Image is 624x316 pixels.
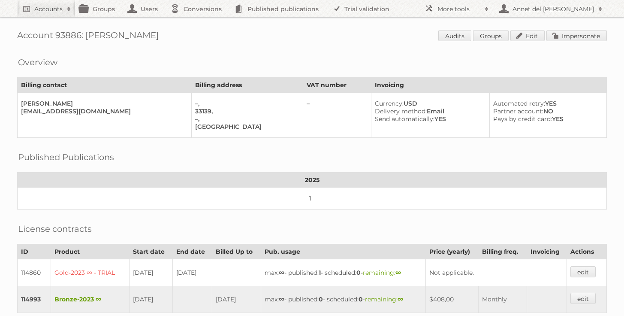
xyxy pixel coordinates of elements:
span: Pays by credit card: [493,115,552,123]
a: Impersonate [546,30,607,41]
th: Billed Up to [212,244,261,259]
h2: License contracts [18,222,92,235]
th: Billing freq. [479,244,527,259]
a: Audits [438,30,471,41]
a: Groups [473,30,509,41]
th: Billing contact [18,78,192,93]
td: $408,00 [425,286,479,313]
td: [DATE] [130,286,172,313]
h2: Published Publications [18,151,114,164]
span: Currency: [375,100,404,107]
th: Price (yearly) [425,244,479,259]
td: Not applicable. [425,259,567,286]
div: NO [493,107,600,115]
a: Edit [510,30,545,41]
span: Send automatically: [375,115,434,123]
div: Email [375,107,482,115]
h2: Annet del [PERSON_NAME] [510,5,594,13]
a: edit [570,266,596,277]
span: Automated retry: [493,100,545,107]
h1: Account 93886: [PERSON_NAME] [17,30,607,43]
th: VAT number [303,78,371,93]
div: YES [493,100,600,107]
strong: ∞ [279,295,284,303]
td: [DATE] [172,259,212,286]
td: [DATE] [212,286,261,313]
div: –, [195,100,296,107]
a: edit [570,293,596,304]
td: Bronze-2023 ∞ [51,286,130,313]
strong: 0 [359,295,363,303]
td: max: - published: - scheduled: - [261,259,425,286]
strong: 0 [356,269,361,276]
div: USD [375,100,482,107]
strong: ∞ [398,295,403,303]
strong: 1 [319,269,321,276]
h2: Overview [18,56,57,69]
th: ID [18,244,51,259]
div: [EMAIL_ADDRESS][DOMAIN_NAME] [21,107,184,115]
div: YES [375,115,482,123]
td: Monthly [479,286,527,313]
span: Partner account: [493,107,543,115]
th: Pub. usage [261,244,425,259]
th: Product [51,244,130,259]
div: 33139, [195,107,296,115]
th: Start date [130,244,172,259]
td: 114860 [18,259,51,286]
span: remaining: [363,269,401,276]
div: YES [493,115,600,123]
strong: ∞ [279,269,284,276]
td: 114993 [18,286,51,313]
div: [PERSON_NAME] [21,100,184,107]
td: – [303,93,371,138]
th: End date [172,244,212,259]
h2: Accounts [34,5,63,13]
strong: ∞ [395,269,401,276]
td: 1 [18,188,607,210]
th: Invoicing [527,244,567,259]
h2: More tools [437,5,480,13]
div: [GEOGRAPHIC_DATA] [195,123,296,131]
th: Billing address [191,78,303,93]
th: 2025 [18,173,607,188]
th: Invoicing [371,78,606,93]
span: Delivery method: [375,107,427,115]
span: remaining: [365,295,403,303]
div: –, [195,115,296,123]
strong: 0 [319,295,323,303]
th: Actions [567,244,607,259]
td: [DATE] [130,259,172,286]
td: Gold-2023 ∞ - TRIAL [51,259,130,286]
td: max: - published: - scheduled: - [261,286,425,313]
